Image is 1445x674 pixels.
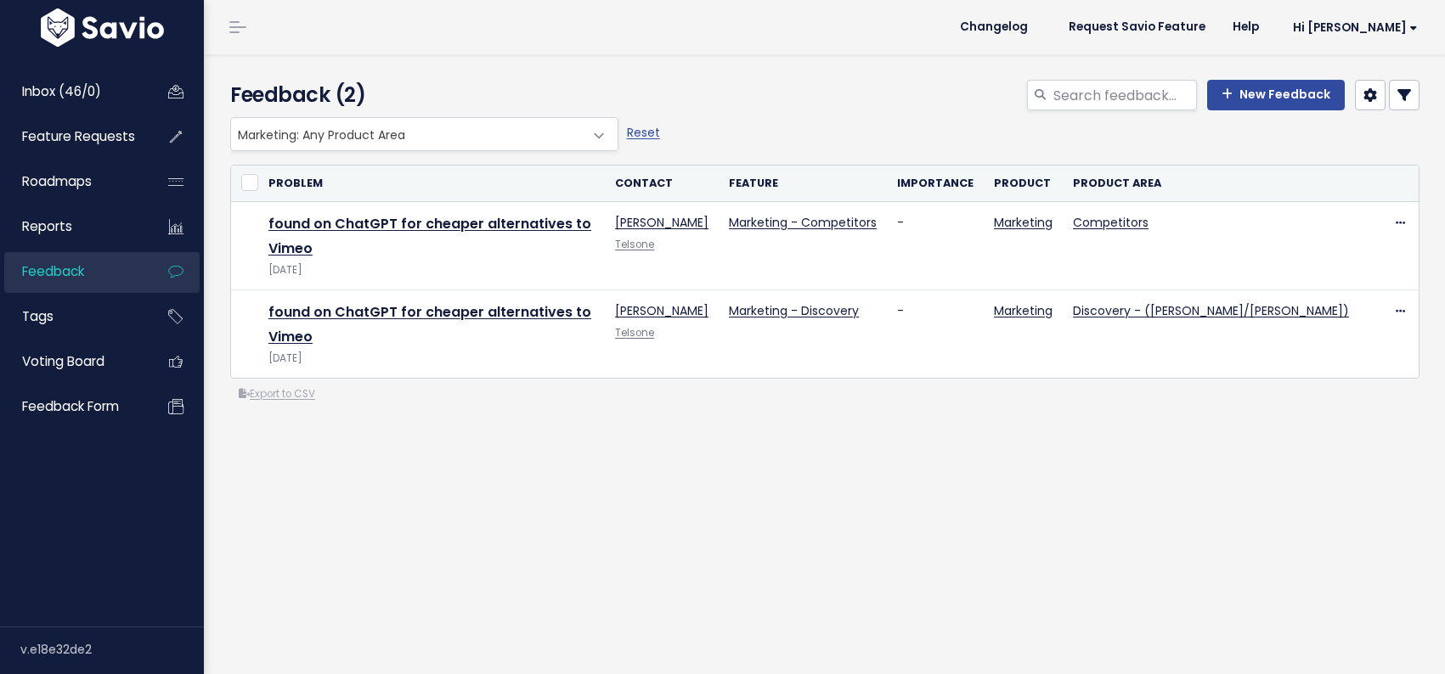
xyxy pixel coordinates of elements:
[22,307,54,325] span: Tags
[4,162,141,201] a: Roadmaps
[4,117,141,156] a: Feature Requests
[1073,214,1149,231] a: Competitors
[1219,14,1273,40] a: Help
[960,21,1028,33] span: Changelog
[994,214,1053,231] a: Marketing
[729,214,877,231] a: Marketing - Competitors
[615,302,708,319] a: [PERSON_NAME]
[22,262,84,280] span: Feedback
[984,166,1063,202] th: Product
[1073,302,1349,319] a: Discovery - ([PERSON_NAME]/[PERSON_NAME])
[268,302,591,346] a: found on ChatGPT for cheaper alternatives to Vimeo
[1052,80,1197,110] input: Search feedback...
[887,202,984,290] td: -
[230,117,618,151] span: Marketing: Any Product Area
[1055,14,1219,40] a: Request Savio Feature
[22,397,119,415] span: Feedback form
[887,166,984,202] th: Importance
[1207,80,1345,110] a: New Feedback
[22,172,92,190] span: Roadmaps
[268,261,595,279] div: [DATE]
[230,80,610,110] h4: Feedback (2)
[887,290,984,379] td: -
[22,82,101,100] span: Inbox (46/0)
[37,8,168,47] img: logo-white.9d6f32f41409.svg
[605,166,719,202] th: Contact
[615,238,654,251] a: Telsone
[994,302,1053,319] a: Marketing
[258,166,605,202] th: Problem
[4,207,141,246] a: Reports
[231,118,584,150] span: Marketing: Any Product Area
[1293,21,1418,34] span: Hi [PERSON_NAME]
[4,387,141,426] a: Feedback form
[729,302,859,319] a: Marketing - Discovery
[239,387,315,401] a: Export to CSV
[4,297,141,336] a: Tags
[1273,14,1431,41] a: Hi [PERSON_NAME]
[22,217,72,235] span: Reports
[268,214,591,258] a: found on ChatGPT for cheaper alternatives to Vimeo
[268,350,595,368] div: [DATE]
[22,352,104,370] span: Voting Board
[615,214,708,231] a: [PERSON_NAME]
[719,166,887,202] th: Feature
[4,342,141,381] a: Voting Board
[20,627,204,671] div: v.e18e32de2
[615,326,654,340] a: Telsone
[4,252,141,291] a: Feedback
[627,124,660,141] a: Reset
[22,127,135,145] span: Feature Requests
[1063,166,1359,202] th: Product Area
[4,72,141,111] a: Inbox (46/0)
